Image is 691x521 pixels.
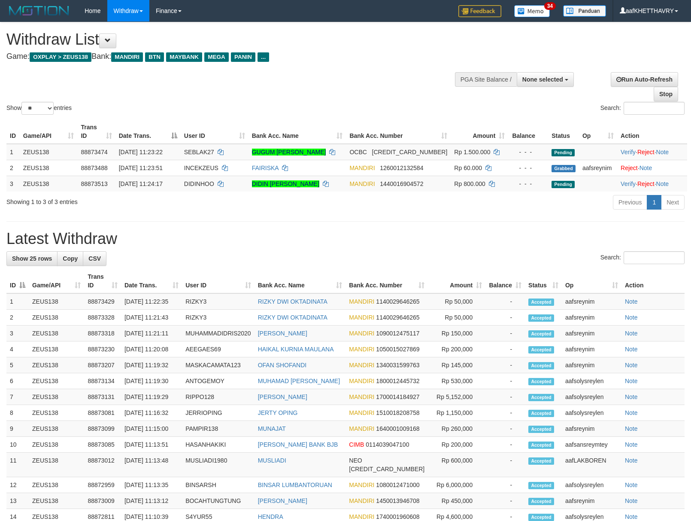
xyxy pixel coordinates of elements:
span: Copy 1640001009168 to clipboard [376,425,419,432]
span: MANDIRI [349,180,375,187]
span: Accepted [528,314,554,322]
td: · · [617,144,687,160]
span: MANDIRI [349,425,374,432]
a: MUSLIADI [258,457,286,464]
span: Copy 1740001960608 to clipboard [376,513,419,520]
td: RIPPO128 [182,389,254,405]
a: Show 25 rows [6,251,58,266]
span: MANDIRI [349,481,374,488]
th: Game/API: activate to sort column ascending [20,119,78,144]
td: - [485,293,525,310]
th: Balance [508,119,548,144]
td: aafsansreymtey [562,437,621,453]
span: Copy 1450013946708 to clipboard [376,497,419,504]
span: OXPLAY > ZEUS138 [30,52,91,62]
td: 2 [6,310,29,326]
span: Accepted [528,410,554,417]
span: [DATE] 11:24:17 [119,180,163,187]
td: Rp 530,000 [428,373,485,389]
th: ID [6,119,20,144]
td: - [485,326,525,341]
td: MUHAMMADIDRIS2020 [182,326,254,341]
td: 1 [6,144,20,160]
td: aafsreynim [562,357,621,373]
span: Pending [552,181,575,188]
span: 88873474 [81,149,107,155]
td: [DATE] 11:19:29 [121,389,182,405]
a: Note [625,298,638,305]
a: 1 [647,195,661,210]
span: Accepted [528,457,554,465]
td: 4 [6,341,29,357]
td: [DATE] 11:19:30 [121,373,182,389]
td: ZEUS138 [29,421,84,437]
td: ZEUS138 [29,453,84,477]
span: Show 25 rows [12,255,52,262]
td: ZEUS138 [29,373,84,389]
td: [DATE] 11:19:32 [121,357,182,373]
td: Rp 145,000 [428,357,485,373]
a: [PERSON_NAME] [258,330,307,337]
td: [DATE] 11:21:43 [121,310,182,326]
td: 1 [6,293,29,310]
a: Note [625,441,638,448]
img: Feedback.jpg [458,5,501,17]
span: Copy 1440016904572 to clipboard [380,180,423,187]
td: Rp 50,000 [428,293,485,310]
th: Status: activate to sort column ascending [525,269,562,293]
label: Show entries [6,102,72,115]
span: 88873513 [81,180,107,187]
span: MANDIRI [349,314,374,321]
span: Grabbed [552,165,576,172]
a: Note [625,425,638,432]
span: MANDIRI [349,346,374,353]
span: Copy 1340031599763 to clipboard [376,362,419,369]
td: BOCAHTUNGTUNG [182,493,254,509]
a: Note [625,314,638,321]
span: MANDIRI [349,393,374,400]
a: Previous [613,195,647,210]
td: 13 [6,493,29,509]
span: MANDIRI [349,362,374,369]
td: - [485,421,525,437]
td: 11 [6,453,29,477]
td: PAMPIR138 [182,421,254,437]
button: None selected [517,72,574,87]
span: Accepted [528,498,554,505]
td: - [485,357,525,373]
a: HENDRA [258,513,283,520]
a: Note [656,180,669,187]
th: Op: activate to sort column ascending [562,269,621,293]
th: Action [621,269,685,293]
td: [DATE] 11:22:35 [121,293,182,310]
span: Accepted [528,362,554,369]
td: - [485,477,525,493]
span: MANDIRI [349,513,374,520]
span: Rp 60.000 [454,165,482,171]
th: Date Trans.: activate to sort column descending [115,119,181,144]
span: Copy [63,255,78,262]
td: aafsolysreylen [562,405,621,421]
td: MUSLIADI1980 [182,453,254,477]
td: ZEUS138 [29,477,84,493]
a: Note [625,513,638,520]
td: ZEUS138 [29,326,84,341]
span: Accepted [528,426,554,433]
img: Button%20Memo.svg [514,5,550,17]
span: MANDIRI [349,330,374,337]
a: Note [625,481,638,488]
td: 88872959 [84,477,121,493]
th: Status [548,119,579,144]
span: Copy 1080012471000 to clipboard [376,481,419,488]
td: ZEUS138 [29,341,84,357]
td: JERRIOPING [182,405,254,421]
td: ZEUS138 [29,310,84,326]
span: Copy 1800012445732 to clipboard [376,378,419,384]
input: Search: [624,251,685,264]
span: Pending [552,149,575,156]
span: Accepted [528,346,554,353]
td: 88873099 [84,421,121,437]
span: MANDIRI [349,497,374,504]
span: None selected [522,76,563,83]
span: Copy 1700014184927 to clipboard [376,393,419,400]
